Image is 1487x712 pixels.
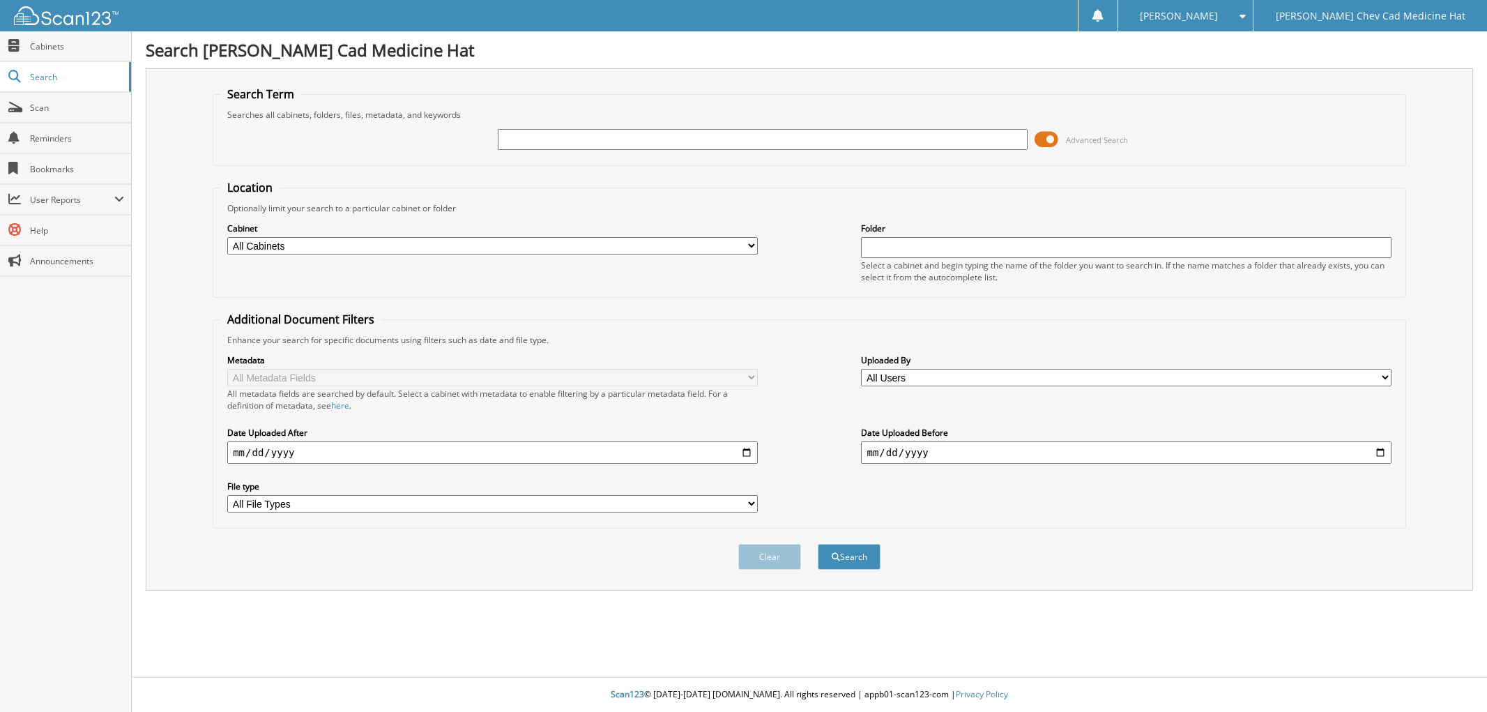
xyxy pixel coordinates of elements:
label: Uploaded By [861,354,1391,366]
span: User Reports [30,194,114,206]
span: Advanced Search [1066,135,1128,145]
span: Search [30,71,122,83]
legend: Location [220,180,280,195]
label: File type [227,480,757,492]
label: Metadata [227,354,757,366]
div: Enhance your search for specific documents using filters such as date and file type. [220,334,1398,346]
img: scan123-logo-white.svg [14,6,119,25]
div: © [DATE]-[DATE] [DOMAIN_NAME]. All rights reserved | appb01-scan123-com | [132,678,1487,712]
legend: Additional Document Filters [220,312,381,327]
label: Folder [861,222,1391,234]
input: end [861,441,1391,464]
button: Search [818,544,880,570]
span: [PERSON_NAME] [1140,12,1218,20]
span: Scan123 [611,688,644,700]
input: start [227,441,757,464]
a: here [331,400,349,411]
a: Privacy Policy [956,688,1008,700]
span: Announcements [30,255,124,267]
label: Cabinet [227,222,757,234]
div: All metadata fields are searched by default. Select a cabinet with metadata to enable filtering b... [227,388,757,411]
div: Select a cabinet and begin typing the name of the folder you want to search in. If the name match... [861,259,1391,283]
span: [PERSON_NAME] Chev Cad Medicine Hat [1276,12,1465,20]
div: Searches all cabinets, folders, files, metadata, and keywords [220,109,1398,121]
label: Date Uploaded Before [861,427,1391,439]
label: Date Uploaded After [227,427,757,439]
span: Scan [30,102,124,114]
h1: Search [PERSON_NAME] Cad Medicine Hat [146,38,1473,61]
div: Optionally limit your search to a particular cabinet or folder [220,202,1398,214]
span: Bookmarks [30,163,124,175]
span: Help [30,225,124,236]
span: Cabinets [30,40,124,52]
legend: Search Term [220,86,301,102]
span: Reminders [30,132,124,144]
button: Clear [738,544,801,570]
